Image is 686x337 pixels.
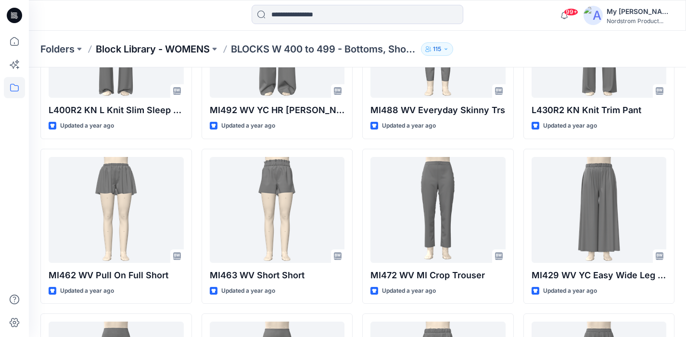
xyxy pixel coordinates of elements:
[433,44,441,54] p: 115
[221,121,275,131] p: Updated a year ago
[543,286,597,296] p: Updated a year ago
[532,157,667,263] a: MI429 WV YC Easy Wide Leg Pant
[49,104,184,117] p: L400R2 KN L Knit Slim Sleep Pnt
[231,42,417,56] p: BLOCKS W 400 to 499 - Bottoms, Shorts
[96,42,210,56] a: Block Library - WOMENS
[564,8,578,16] span: 99+
[532,269,667,282] p: MI429 WV YC Easy Wide Leg Pant
[210,157,345,263] a: MI463 WV Short Short
[370,104,506,117] p: MI488 WV Everyday Skinny Trs
[210,104,345,117] p: MI492 WV YC HR [PERSON_NAME] Pant
[49,269,184,282] p: MI462 WV Pull On Full Short
[49,157,184,263] a: MI462 WV Pull On Full Short
[370,157,506,263] a: MI472 WV MI Crop Trouser
[607,6,674,17] div: My [PERSON_NAME]
[607,17,674,25] div: Nordstrom Product...
[370,269,506,282] p: MI472 WV MI Crop Trouser
[210,269,345,282] p: MI463 WV Short Short
[584,6,603,25] img: avatar
[382,121,436,131] p: Updated a year ago
[382,286,436,296] p: Updated a year ago
[60,121,114,131] p: Updated a year ago
[60,286,114,296] p: Updated a year ago
[532,104,667,117] p: L430R2 KN Knit Trim Pant
[221,286,275,296] p: Updated a year ago
[543,121,597,131] p: Updated a year ago
[421,42,453,56] button: 115
[40,42,75,56] a: Folders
